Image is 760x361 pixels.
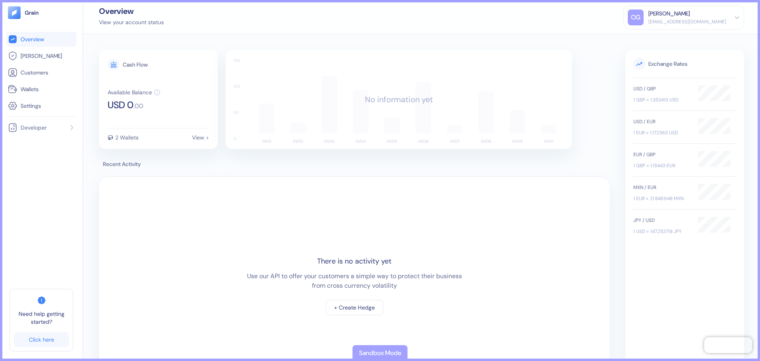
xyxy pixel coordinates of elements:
div: [EMAIL_ADDRESS][DOMAIN_NAME] [648,18,726,25]
a: Wallets [8,84,75,94]
button: + Create Hedge [326,300,383,315]
span: Need help getting started? [14,310,69,326]
img: logo-tablet-V2.svg [8,6,21,19]
div: View > [192,135,209,140]
div: 1 EUR = 21.846948 MXN [633,195,690,202]
a: Overview [8,34,75,44]
span: Exchange Rates [633,58,736,70]
a: Customers [8,68,75,77]
div: JPY / USD [633,217,690,224]
div: Use our API to offer your customers a simple way to protect their business from cross currency vo... [245,271,463,290]
div: + Create Hedge [334,305,375,310]
div: [PERSON_NAME] [648,10,690,18]
div: 1 USD = 147.253718 JPY [633,228,690,235]
iframe: Chatra live chat [704,337,752,353]
div: OG [628,10,644,25]
span: Developer [21,124,47,132]
a: [PERSON_NAME] [8,51,75,61]
span: USD 0 [108,100,133,110]
span: [PERSON_NAME] [21,52,62,60]
span: Overview [21,35,44,43]
a: Settings [8,101,75,111]
span: Settings [21,102,41,110]
span: Recent Activity [99,160,610,168]
a: Click here [14,332,69,347]
div: Available Balance [108,90,152,95]
div: MXN / EUR [633,184,690,191]
img: logo [25,10,39,15]
div: EUR / GBP [633,151,690,158]
button: Available Balance [108,89,160,96]
div: 2 Wallets [115,135,139,140]
div: Cash Flow [123,62,148,67]
div: There is no activity yet [317,256,391,267]
span: Wallets [21,85,39,93]
div: Sandbox Mode [359,348,401,358]
div: View your account status [99,18,164,27]
div: 1 GBP = 1.15443 EUR [633,162,690,169]
div: Overview [99,7,164,15]
span: . 00 [133,103,143,109]
div: USD / EUR [633,118,690,125]
div: Click here [29,337,54,342]
div: No information yet [365,94,433,105]
span: Customers [21,69,48,76]
div: 1 GBP = 1.353413 USD [633,96,690,103]
div: 1 EUR = 1.172365 USD [633,129,690,136]
div: USD / GBP [633,85,690,92]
